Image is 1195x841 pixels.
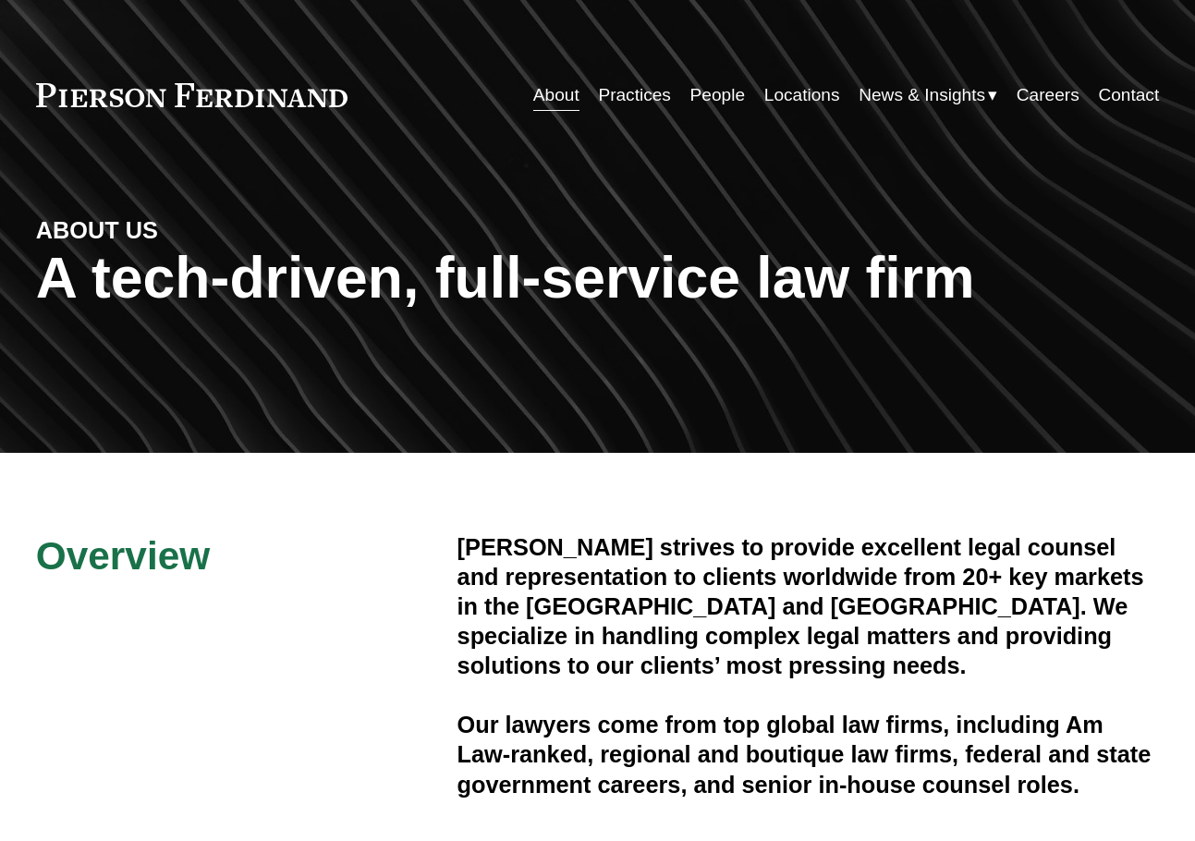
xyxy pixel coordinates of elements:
h4: [PERSON_NAME] strives to provide excellent legal counsel and representation to clients worldwide ... [457,532,1160,681]
a: People [690,78,745,113]
a: Contact [1098,78,1159,113]
strong: ABOUT US [36,217,158,243]
span: News & Insights [859,79,985,111]
h1: A tech-driven, full-service law firm [36,245,1159,311]
a: Careers [1017,78,1079,113]
a: Practices [598,78,671,113]
h4: Our lawyers come from top global law firms, including Am Law-ranked, regional and boutique law fi... [457,710,1160,798]
span: Overview [36,534,210,578]
a: Locations [764,78,840,113]
a: About [533,78,579,113]
a: folder dropdown [859,78,997,113]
